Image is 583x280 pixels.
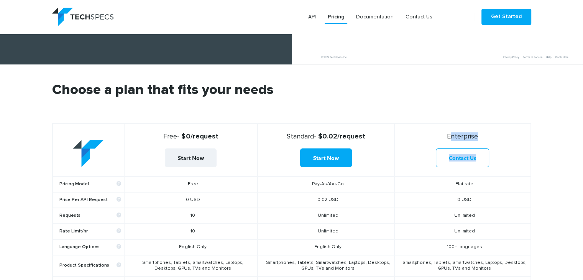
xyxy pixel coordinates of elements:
b: Requests [59,213,121,219]
a: Contact Us [402,10,435,24]
td: Flat rate [394,176,530,192]
a: Documentation [353,10,397,24]
img: logo [52,8,113,26]
h2: Choose a plan that fits your needs [52,83,531,123]
td: Unlimited [258,224,394,239]
a: Contact Us [436,148,489,167]
a: API [305,10,319,24]
img: table-logo.png [73,140,103,167]
span: Standard [287,133,314,140]
a: Get Started [481,9,531,25]
td: 10 [124,224,258,239]
td: English Only [124,239,258,255]
td: 0 USD [124,192,258,208]
td: Unlimited [394,208,530,224]
b: Price Per API Request [59,197,121,203]
td: Smartphones, Tablets, Smartwatches, Laptops, Desktops, GPUs, TVs and Monitors [258,255,394,277]
b: Pricing Model [59,181,121,187]
strong: - $0.02/request [261,132,391,141]
a: Start Now [165,148,217,167]
td: Unlimited [394,224,530,239]
span: Free [163,133,177,140]
td: English Only [258,239,394,255]
td: 10 [124,208,258,224]
td: Unlimited [258,208,394,224]
b: Rate Limit/hr [59,229,121,234]
b: Language Options [59,244,121,250]
strong: - $0/request [128,132,254,141]
a: Pricing [325,10,347,24]
b: Product Specifications [59,263,121,268]
td: 0 USD [394,192,530,208]
td: 0.02 USD [258,192,394,208]
td: Pay-As-You-Go [258,176,394,192]
td: 100+ languages [394,239,530,255]
td: Smartphones, Tablets, Smartwatches, Laptops, Desktops, GPUs, TVs and Monitors [394,255,530,277]
span: Enterprise [447,133,478,140]
a: Start Now [300,148,352,167]
td: Smartphones, Tablets, Smartwatches, Laptops, Desktops, GPUs, TVs and Monitors [124,255,258,277]
td: Free [124,176,258,192]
